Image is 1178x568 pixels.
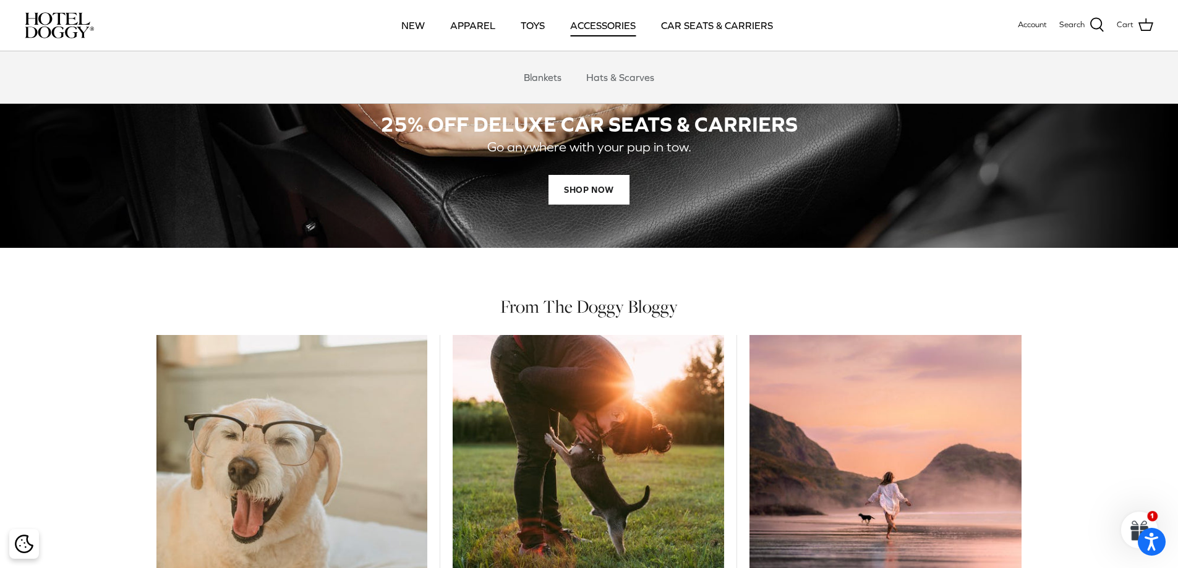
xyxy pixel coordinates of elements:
a: TOYS [510,4,556,46]
p: Go anywhere with your pup in tow. [308,137,871,158]
a: CAR SEATS & CARRIERS [650,4,784,46]
a: Account [1018,19,1047,32]
a: Search [1059,17,1104,33]
div: Primary navigation [184,4,991,46]
a: From The Doggy Bloggy [500,294,678,319]
h2: 25% OFF DELUXE CAR SEATS & CARRIERS [68,113,1110,136]
img: hoteldoggycom [25,12,94,38]
img: Cookie policy [15,535,33,553]
a: NEW [390,4,436,46]
button: Cookie policy [13,533,35,555]
span: Cart [1117,19,1133,32]
div: Cookie policy [9,529,39,559]
span: SHOP NOW [548,175,629,205]
span: Search [1059,19,1085,32]
a: Hats & Scarves [575,59,665,96]
a: ACCESSORIES [559,4,647,46]
span: Account [1018,20,1047,29]
a: Cart [1117,17,1153,33]
a: Blankets [513,59,573,96]
a: APPAREL [439,4,506,46]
